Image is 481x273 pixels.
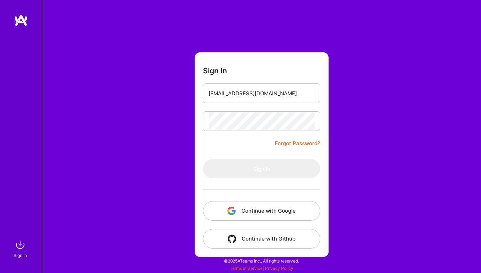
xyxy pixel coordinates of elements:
[203,66,227,75] h3: Sign In
[209,84,315,102] input: Email...
[13,238,27,252] img: sign in
[230,266,263,271] a: Terms of Service
[203,159,320,178] button: Sign In
[265,266,293,271] a: Privacy Policy
[230,266,293,271] span: |
[228,235,236,243] img: icon
[14,14,28,27] img: logo
[203,201,320,221] button: Continue with Google
[227,207,236,215] img: icon
[42,252,481,270] div: © 2025 ATeams Inc., All rights reserved.
[203,229,320,249] button: Continue with Github
[15,238,27,259] a: sign inSign In
[275,139,320,148] a: Forgot Password?
[14,252,27,259] div: Sign In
